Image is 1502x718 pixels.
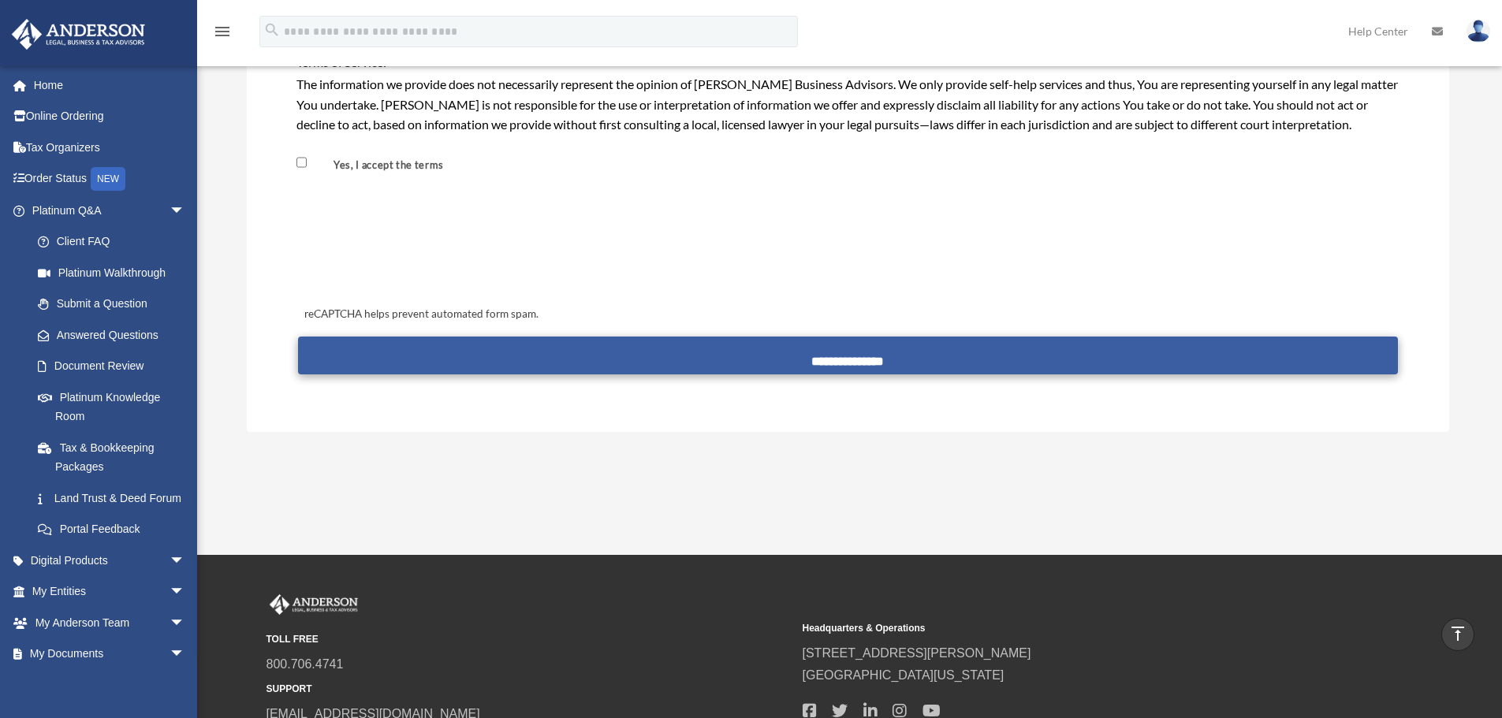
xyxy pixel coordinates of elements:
a: Platinum Q&Aarrow_drop_down [11,195,209,226]
div: The information we provide does not necessarily represent the opinion of [PERSON_NAME] Business A... [296,74,1400,135]
a: Tax Organizers [11,132,209,163]
i: search [263,21,281,39]
span: arrow_drop_down [170,195,201,227]
a: My Anderson Teamarrow_drop_down [11,607,209,638]
a: vertical_align_top [1441,618,1474,651]
a: Platinum Knowledge Room [22,381,209,432]
a: menu [213,28,232,41]
a: Order StatusNEW [11,163,209,195]
span: arrow_drop_down [170,545,201,577]
span: arrow_drop_down [170,607,201,639]
label: Yes, I accept the terms [310,158,450,173]
i: vertical_align_top [1448,624,1467,643]
small: Headquarters & Operations [803,620,1328,637]
a: Digital Productsarrow_drop_down [11,545,209,576]
a: Document Review [22,351,201,382]
a: 800.706.4741 [266,657,344,671]
div: NEW [91,167,125,191]
img: User Pic [1467,20,1490,43]
a: Answered Questions [22,319,209,351]
a: [STREET_ADDRESS][PERSON_NAME] [803,646,1031,660]
a: Portal Feedback [22,514,209,545]
a: Tax & Bookkeeping Packages [22,432,209,482]
span: arrow_drop_down [170,638,201,671]
a: My Entitiesarrow_drop_down [11,576,209,608]
a: Land Trust & Deed Forum [22,482,209,514]
a: Submit a Question [22,288,209,320]
a: Home [11,69,209,101]
a: Client FAQ [22,226,209,258]
i: menu [213,22,232,41]
a: Online Ordering [11,101,209,132]
img: Anderson Advisors Platinum Portal [266,594,361,615]
small: SUPPORT [266,681,792,698]
a: My Documentsarrow_drop_down [11,638,209,670]
iframe: reCAPTCHA [300,212,539,273]
div: reCAPTCHA helps prevent automated form spam. [298,305,1398,324]
a: [GEOGRAPHIC_DATA][US_STATE] [803,668,1004,682]
small: TOLL FREE [266,631,792,648]
img: Anderson Advisors Platinum Portal [7,19,150,50]
span: arrow_drop_down [170,576,201,608]
a: Platinum Walkthrough [22,257,209,288]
